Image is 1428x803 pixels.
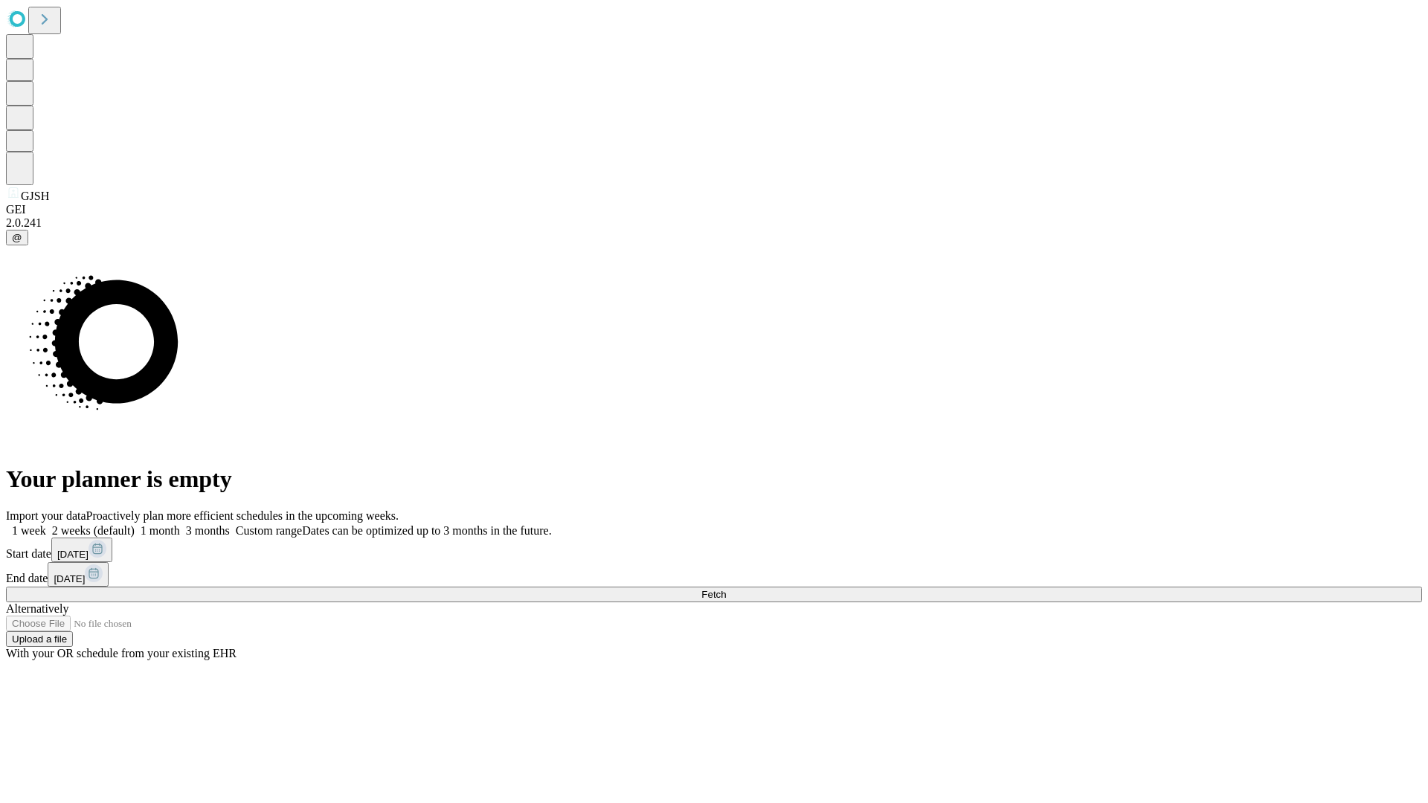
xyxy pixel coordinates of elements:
span: [DATE] [57,549,89,560]
span: 2 weeks (default) [52,524,135,537]
button: [DATE] [51,538,112,562]
button: [DATE] [48,562,109,587]
span: Alternatively [6,602,68,615]
span: Dates can be optimized up to 3 months in the future. [302,524,551,537]
div: End date [6,562,1422,587]
div: GEI [6,203,1422,216]
span: 3 months [186,524,230,537]
button: Upload a file [6,631,73,647]
span: Proactively plan more efficient schedules in the upcoming weeks. [86,509,399,522]
span: Fetch [701,589,726,600]
span: 1 month [141,524,180,537]
span: GJSH [21,190,49,202]
button: @ [6,230,28,245]
div: Start date [6,538,1422,562]
span: @ [12,232,22,243]
span: 1 week [12,524,46,537]
h1: Your planner is empty [6,465,1422,493]
span: With your OR schedule from your existing EHR [6,647,237,660]
span: Import your data [6,509,86,522]
button: Fetch [6,587,1422,602]
div: 2.0.241 [6,216,1422,230]
span: [DATE] [54,573,85,584]
span: Custom range [236,524,302,537]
